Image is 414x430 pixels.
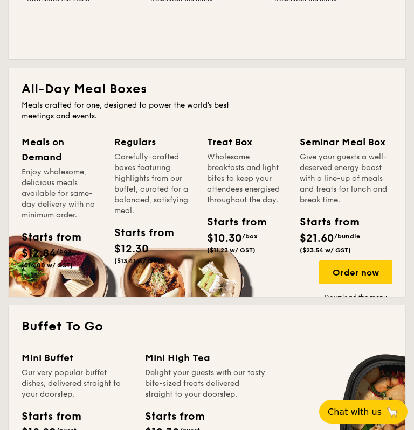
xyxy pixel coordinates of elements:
span: ($11.23 w/ GST) [207,246,256,254]
a: Download the menu [319,293,392,301]
span: /box [242,232,258,240]
span: ($14.00 w/ GST) [22,262,73,269]
h2: All-Day Meal Boxes [22,81,392,98]
h2: Buffet To Go [22,318,392,335]
span: /box [56,248,72,255]
button: Chat with us🦙 [319,400,408,424]
span: ($23.54 w/ GST) [300,246,351,254]
div: Treat Box [207,135,287,150]
div: Starts from [300,214,342,230]
div: Starts from [207,214,243,230]
div: Starts from [22,408,73,425]
span: 🦙 [386,406,399,418]
span: Chat with us [328,407,382,417]
div: Starts from [22,229,57,245]
div: Carefully-crafted boxes featuring highlights from our buffet, curated for a balanced, satisfying ... [114,152,194,216]
div: Seminar Meal Box [300,135,392,150]
div: Meals on Demand [22,135,101,165]
span: /bundle [334,232,360,240]
span: $21.60 [300,232,334,245]
div: Regulars [114,135,194,150]
div: Our very popular buffet dishes, delivered straight to your doorstep. [22,368,132,400]
div: Give your guests a well-deserved energy boost with a line-up of meals and treats for lunch and br... [300,152,392,206]
div: Wholesome breakfasts and light bites to keep your attendees energised throughout the day. [207,152,287,206]
div: Order now [319,260,392,284]
div: Mini High Tea [145,350,268,365]
span: $12.84 [22,247,56,260]
div: Enjoy wholesome, delicious meals available for same-day delivery with no minimum order. [22,167,101,221]
div: Starts from [145,408,203,425]
div: Mini Buffet [22,350,132,365]
span: $10.30 [207,232,242,245]
span: $12.30 [114,243,149,256]
div: Meals crafted for one, designed to power the world's best meetings and events. [22,100,244,122]
div: Starts from [114,225,150,241]
span: ($13.41 w/ GST) [114,257,163,265]
div: Delight your guests with our tasty bite-sized treats delivered straight to your doorstep. [145,368,268,400]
